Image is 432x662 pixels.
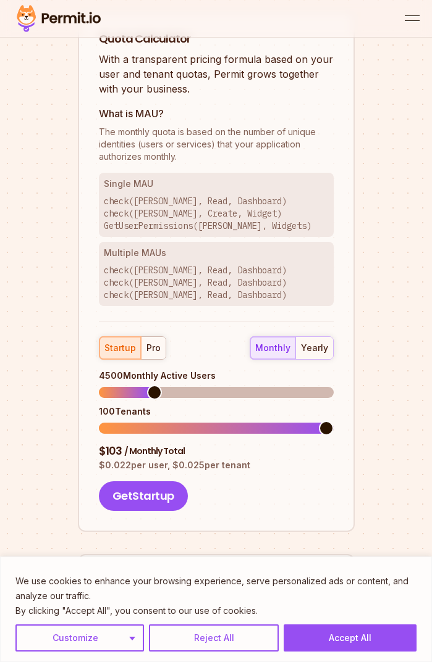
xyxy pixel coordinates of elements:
[99,370,334,382] div: 4500 Monthly Active Users
[124,445,185,457] span: / Monthly Total
[284,624,417,652] button: Accept All
[99,405,334,418] div: 100 Tenants
[99,31,334,47] h2: Quota Calculator
[12,2,105,35] img: Permit logo
[99,444,334,459] div: $ 103
[301,342,328,354] div: yearly
[149,624,279,652] button: Reject All
[15,624,144,652] button: Customize
[99,106,334,121] h3: What is MAU?
[99,52,334,96] p: With a transparent pricing formula based on your user and tenant quotas, Permit grows together wi...
[99,459,334,471] p: $ 0.022 per user, $ 0.025 per tenant
[15,574,417,603] p: We use cookies to enhance your browsing experience, serve personalized ads or content, and analyz...
[104,247,329,259] h3: Multiple MAUs
[15,603,417,618] p: By clicking "Accept All", you consent to our use of cookies.
[146,342,161,354] div: pro
[99,481,188,511] button: GetStartup
[104,178,329,190] h3: Single MAU
[99,126,334,163] p: or services) that your application authorizes monthly.
[104,264,329,301] p: check([PERSON_NAME], Read, Dashboard) check([PERSON_NAME], Read, Dashboard) check([PERSON_NAME], ...
[99,126,316,149] span: The monthly quota is based on the number of unique identities (users
[405,11,420,26] button: open menu
[104,195,329,232] p: check([PERSON_NAME], Read, Dashboard) check([PERSON_NAME], Create, Widget) GetUserPermissions([PE...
